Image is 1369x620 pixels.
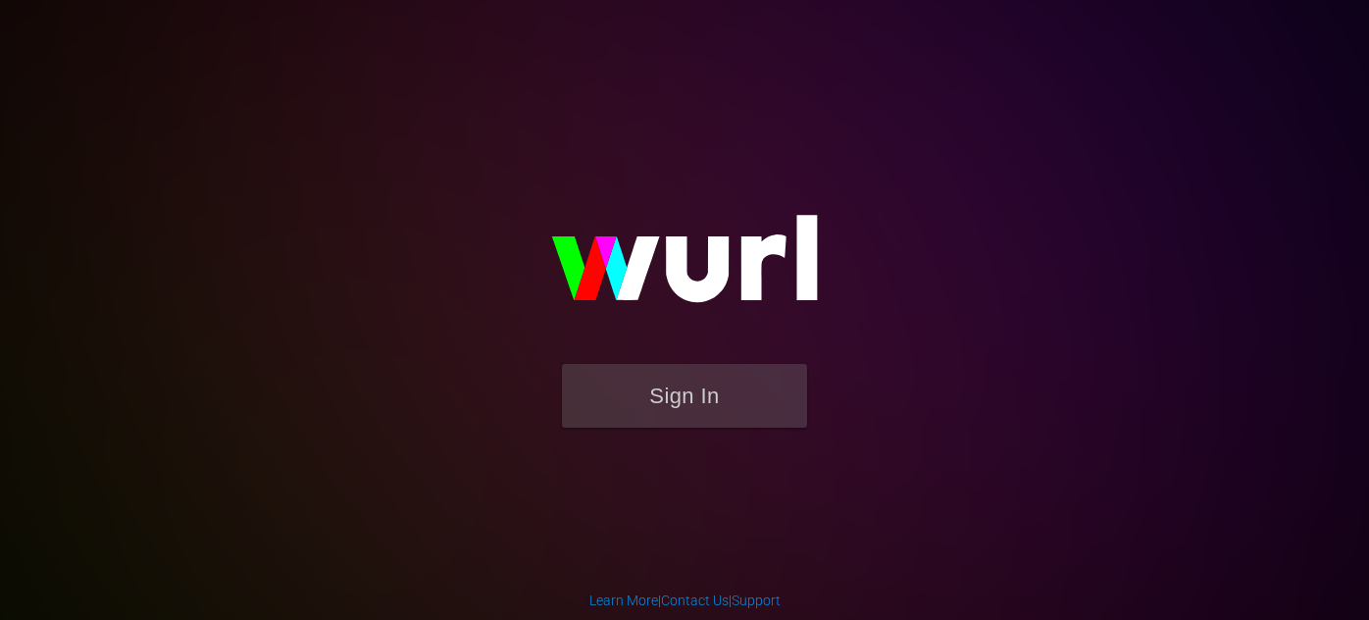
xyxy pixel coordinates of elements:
[589,593,658,608] a: Learn More
[589,591,781,610] div: | |
[488,173,881,363] img: wurl-logo-on-black-223613ac3d8ba8fe6dc639794a292ebdb59501304c7dfd60c99c58986ef67473.svg
[562,364,807,428] button: Sign In
[661,593,729,608] a: Contact Us
[732,593,781,608] a: Support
